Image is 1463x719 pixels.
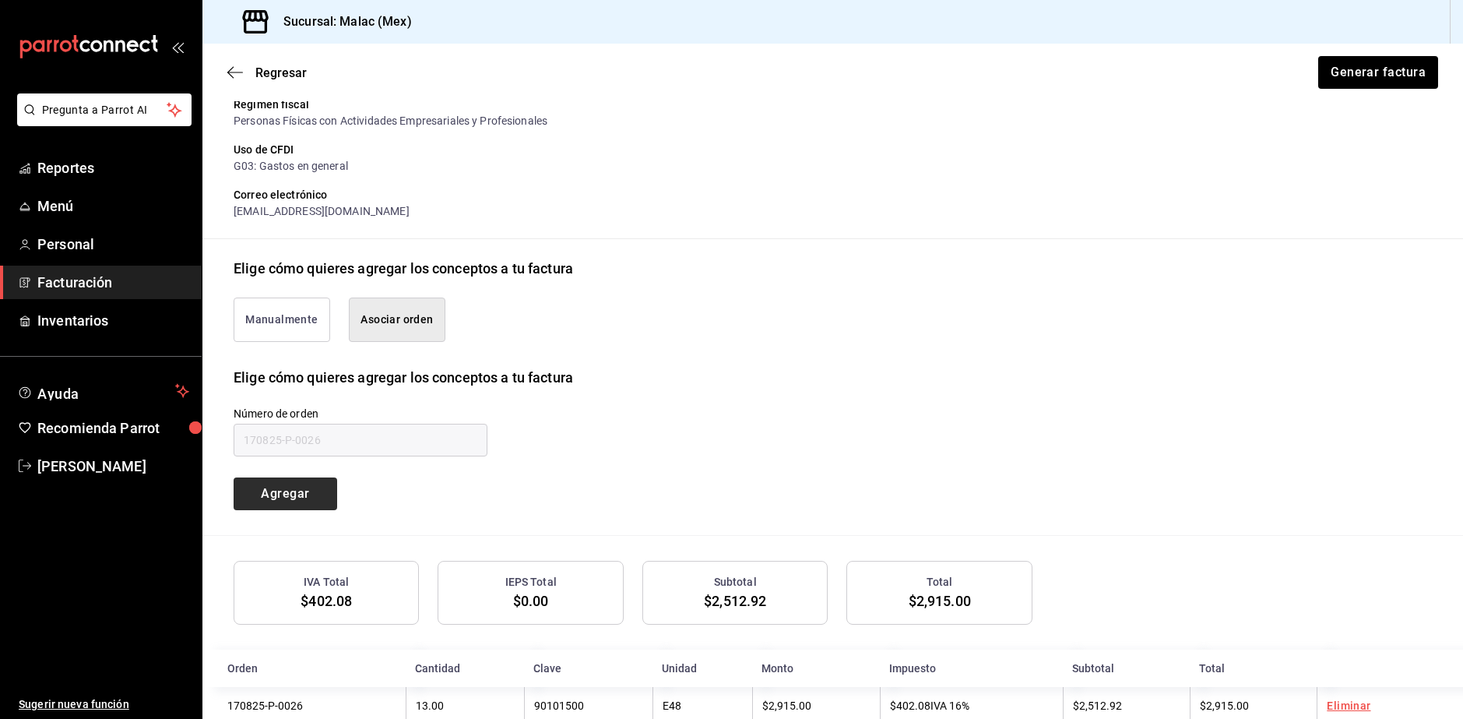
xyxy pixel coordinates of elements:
[1200,700,1249,712] span: $2,915.00
[227,65,307,80] button: Regresar
[37,157,189,178] span: Reportes
[37,272,189,293] span: Facturación
[37,196,189,217] span: Menú
[17,93,192,126] button: Pregunta a Parrot AI
[234,203,1032,220] div: [EMAIL_ADDRESS][DOMAIN_NAME]
[1318,56,1438,89] button: Generar factura
[909,593,971,609] span: $2,915.00
[234,158,1032,174] div: G03: Gastos en general
[1063,650,1190,687] th: Subtotal
[1190,650,1317,687] th: Total
[301,593,352,609] span: $402.08
[37,382,169,400] span: Ayuda
[416,700,444,712] span: 13.00
[234,187,1032,203] div: Correo electrónico
[234,407,487,418] label: Número de orden
[234,424,487,456] input: 000000-P-0000
[11,113,192,129] a: Pregunta a Parrot AI
[19,696,189,713] span: Sugerir nueva función
[37,310,189,331] span: Inventarios
[202,650,406,687] th: Orden
[234,113,1032,129] div: Personas Físicas con Actividades Empresariales y Profesionales
[37,234,189,255] span: Personal
[505,574,557,590] h3: IEPS Total
[880,650,1063,687] th: Impuesto
[234,258,573,279] div: Elige cómo quieres agregar los conceptos a tu factura
[37,456,189,477] span: [PERSON_NAME]
[234,142,1032,158] div: Uso de CFDI
[304,574,349,590] h3: IVA Total
[42,102,167,118] span: Pregunta a Parrot AI
[1073,700,1122,712] span: $2,512.92
[349,298,445,342] button: Asociar orden
[513,593,549,609] span: $0.00
[762,700,811,712] span: $2,915.00
[255,65,307,80] span: Regresar
[234,367,573,388] div: Elige cómo quieres agregar los conceptos a tu factura
[234,298,330,342] button: Manualmente
[1327,700,1370,712] a: Eliminar
[37,418,189,439] span: Recomienda Parrot
[890,700,930,712] span: $402.08
[714,574,757,590] h3: Subtotal
[406,650,524,687] th: Cantidad
[234,97,1032,113] div: Régimen fiscal
[752,650,879,687] th: Monto
[704,593,766,609] span: $2,512.92
[171,41,184,53] button: open_drawer_menu
[927,574,953,590] h3: Total
[271,12,412,31] h3: Sucursal: Malac (Mex)
[524,650,652,687] th: Clave
[652,650,752,687] th: Unidad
